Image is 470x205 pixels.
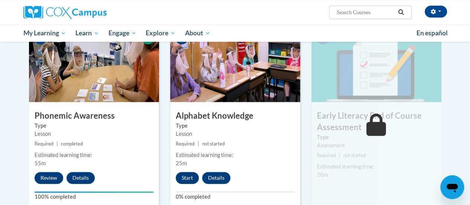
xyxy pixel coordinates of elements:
[75,29,99,38] span: Learn
[336,8,395,17] input: Search Courses
[35,151,153,159] div: Estimated learning time:
[108,29,136,38] span: Engage
[202,141,225,147] span: not started
[23,6,157,19] a: Cox Campus
[311,110,441,133] h3: Early Literacy End of Course Assessment
[317,133,436,141] label: Type
[176,141,195,147] span: Required
[35,130,153,138] div: Lesson
[198,141,199,147] span: |
[61,141,83,147] span: completed
[311,28,441,102] img: Course Image
[180,25,215,42] a: About
[104,25,141,42] a: Engage
[141,25,180,42] a: Explore
[176,151,295,159] div: Estimated learning time:
[440,175,464,199] iframe: Button to launch messaging window
[185,29,210,38] span: About
[23,29,66,38] span: My Learning
[35,172,63,184] button: Review
[35,141,54,147] span: Required
[395,8,406,17] button: Search
[343,153,366,158] span: not started
[412,25,453,41] a: En español
[176,130,295,138] div: Lesson
[317,163,436,171] div: Estimated learning time:
[146,29,175,38] span: Explore
[29,110,159,122] h3: Phonemic Awareness
[29,28,159,102] img: Course Image
[35,160,46,166] span: 55m
[35,191,153,193] div: Your progress
[23,6,107,19] img: Cox Campus
[339,153,340,158] span: |
[425,6,447,17] button: Account Settings
[170,110,300,122] h3: Alphabet Knowledge
[56,141,58,147] span: |
[35,193,153,201] label: 100% completed
[19,25,71,42] a: My Learning
[176,172,199,184] button: Start
[35,122,153,130] label: Type
[71,25,104,42] a: Learn
[176,193,295,201] label: 0% completed
[416,29,448,37] span: En español
[317,172,328,178] span: 20m
[317,153,336,158] span: Required
[170,28,300,102] img: Course Image
[317,141,436,150] div: Assessment
[202,172,230,184] button: Details
[18,25,453,42] div: Main menu
[67,172,95,184] button: Details
[176,160,187,166] span: 25m
[176,122,295,130] label: Type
